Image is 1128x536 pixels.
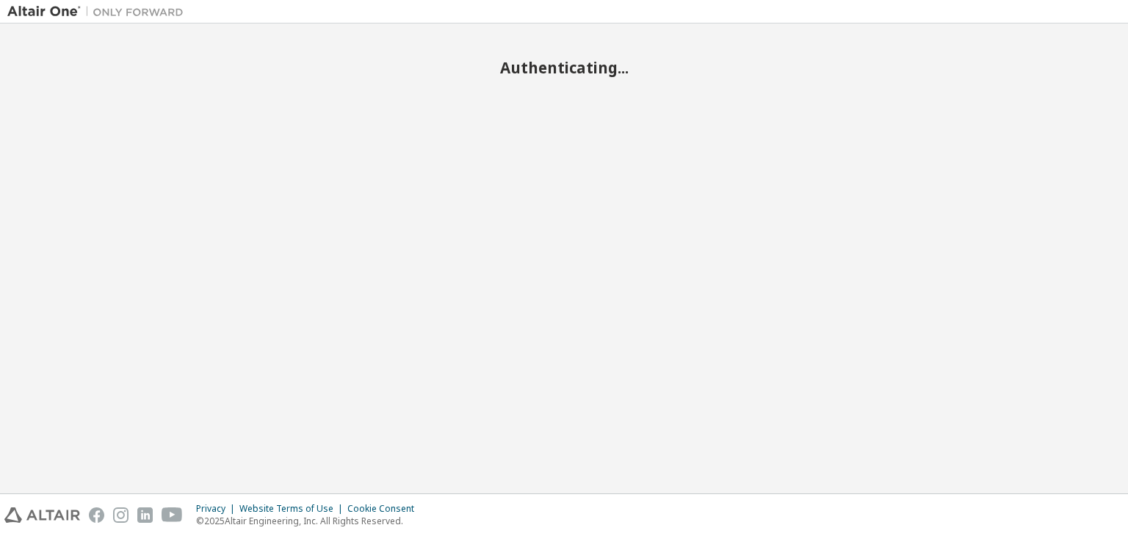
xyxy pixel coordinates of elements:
[162,507,183,523] img: youtube.svg
[89,507,104,523] img: facebook.svg
[137,507,153,523] img: linkedin.svg
[196,515,423,527] p: © 2025 Altair Engineering, Inc. All Rights Reserved.
[7,58,1121,77] h2: Authenticating...
[347,503,423,515] div: Cookie Consent
[196,503,239,515] div: Privacy
[4,507,80,523] img: altair_logo.svg
[7,4,191,19] img: Altair One
[113,507,129,523] img: instagram.svg
[239,503,347,515] div: Website Terms of Use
